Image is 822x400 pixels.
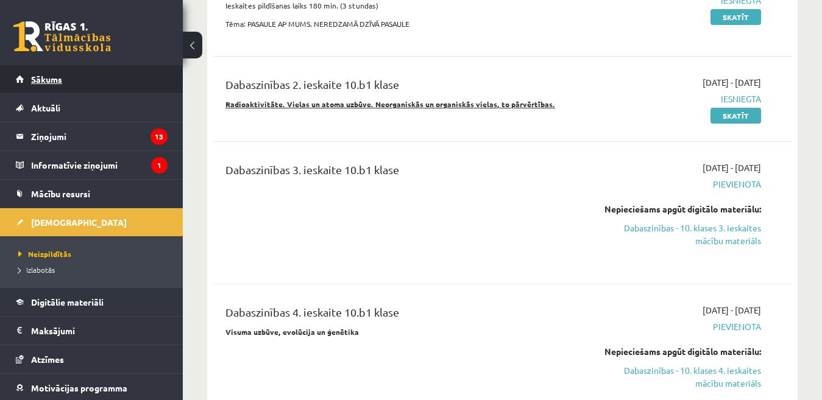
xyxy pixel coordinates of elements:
[595,345,761,358] div: Nepieciešams apgūt digitālo materiālu:
[225,99,555,109] u: Radioaktivitāte. Vielas un atoma uzbūve. Neorganiskās un organiskās vielas, to pārvērtības.
[595,364,761,390] a: Dabaszinības - 10. klases 4. ieskaites mācību materiāls
[595,203,761,216] div: Nepieciešams apgūt digitālo materiālu:
[225,304,576,326] div: Dabaszinības 4. ieskaite 10.b1 klase
[151,128,168,145] i: 13
[31,382,127,393] span: Motivācijas programma
[18,265,55,275] span: Izlabotās
[31,151,168,179] legend: Informatīvie ziņojumi
[16,65,168,93] a: Sākums
[703,76,761,89] span: [DATE] - [DATE]
[595,178,761,191] span: Pievienota
[16,180,168,208] a: Mācību resursi
[225,76,576,99] div: Dabaszinības 2. ieskaite 10.b1 klase
[31,74,62,85] span: Sākums
[31,188,90,199] span: Mācību resursi
[31,122,168,150] legend: Ziņojumi
[703,304,761,317] span: [DATE] - [DATE]
[703,161,761,174] span: [DATE] - [DATE]
[16,288,168,316] a: Digitālie materiāli
[225,327,359,337] strong: Visuma uzbūve, evolūcija un ģenētika
[595,320,761,333] span: Pievienota
[710,9,761,25] a: Skatīt
[16,151,168,179] a: Informatīvie ziņojumi1
[13,21,111,52] a: Rīgas 1. Tālmācības vidusskola
[710,108,761,124] a: Skatīt
[225,18,576,29] p: Tēma: PASAULE AP MUMS. NEREDZAMĀ DZĪVĀ PASAULE
[31,317,168,345] legend: Maksājumi
[16,94,168,122] a: Aktuāli
[16,208,168,236] a: [DEMOGRAPHIC_DATA]
[31,217,127,228] span: [DEMOGRAPHIC_DATA]
[595,93,761,105] span: Iesniegta
[31,102,60,113] span: Aktuāli
[31,354,64,365] span: Atzīmes
[225,161,576,184] div: Dabaszinības 3. ieskaite 10.b1 klase
[595,222,761,247] a: Dabaszinības - 10. klases 3. ieskaites mācību materiāls
[31,296,104,307] span: Digitālie materiāli
[151,157,168,174] i: 1
[16,317,168,345] a: Maksājumi
[16,122,168,150] a: Ziņojumi13
[18,248,171,259] a: Neizpildītās
[16,345,168,373] a: Atzīmes
[18,249,71,259] span: Neizpildītās
[18,264,171,275] a: Izlabotās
